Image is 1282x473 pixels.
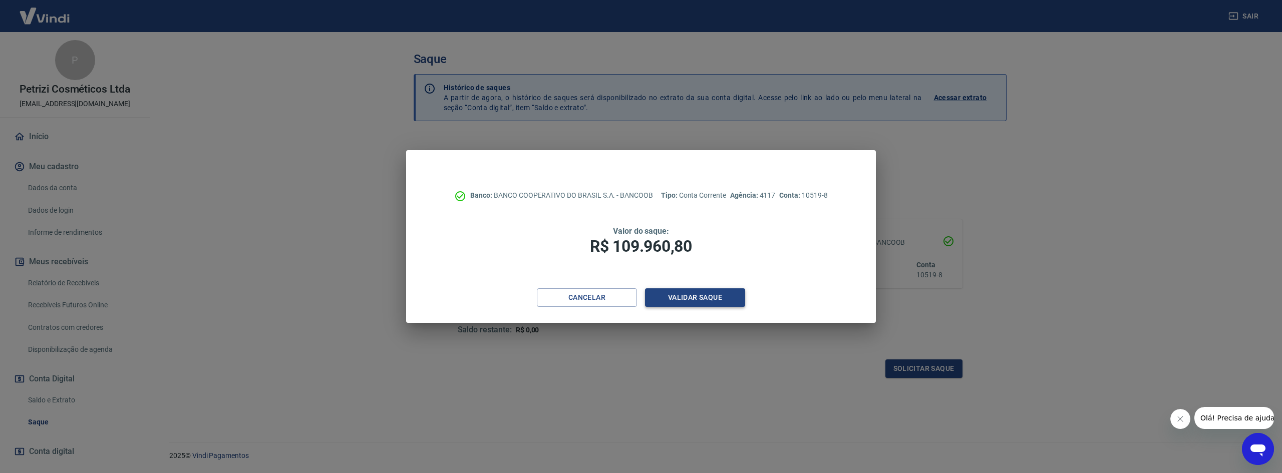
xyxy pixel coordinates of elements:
[470,191,494,199] span: Banco:
[661,191,679,199] span: Tipo:
[779,190,827,201] p: 10519-8
[1194,407,1274,429] iframe: Mensagem da empresa
[1170,409,1190,429] iframe: Fechar mensagem
[730,190,775,201] p: 4117
[590,237,692,256] span: R$ 109.960,80
[470,190,653,201] p: BANCO COOPERATIVO DO BRASIL S.A. - BANCOOB
[730,191,760,199] span: Agência:
[779,191,802,199] span: Conta:
[537,288,637,307] button: Cancelar
[613,226,669,236] span: Valor do saque:
[1242,433,1274,465] iframe: Botão para abrir a janela de mensagens
[645,288,745,307] button: Validar saque
[6,7,84,15] span: Olá! Precisa de ajuda?
[661,190,726,201] p: Conta Corrente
